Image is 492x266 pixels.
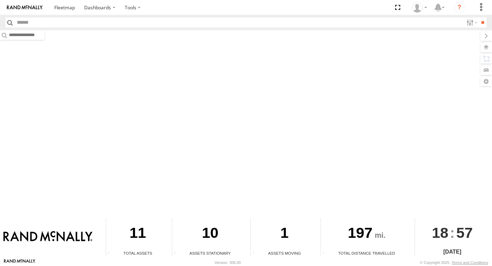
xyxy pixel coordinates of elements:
[415,248,490,256] div: [DATE]
[454,2,465,13] i: ?
[7,5,43,10] img: rand-logo.svg
[456,218,473,247] span: 57
[215,261,241,265] div: Version: 306.00
[4,259,35,266] a: Visit our Website
[410,2,429,13] div: Valeo Dash
[106,250,169,256] div: Total Assets
[480,77,492,86] label: Map Settings
[251,251,261,256] div: Total number of assets current in transit.
[251,218,318,250] div: 1
[172,251,182,256] div: Total number of assets current stationary.
[106,251,116,256] div: Total number of Enabled Assets
[172,218,248,250] div: 10
[464,18,479,27] label: Search Filter Options
[415,218,490,247] div: :
[3,231,92,243] img: Rand McNally
[432,218,448,247] span: 18
[452,261,488,265] a: Terms and Conditions
[251,250,318,256] div: Assets Moving
[420,261,488,265] div: © Copyright 2025 -
[106,218,169,250] div: 11
[321,251,331,256] div: Total distance travelled by all assets within specified date range and applied filters
[172,250,248,256] div: Assets Stationary
[321,250,412,256] div: Total Distance Travelled
[321,218,412,250] div: 197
